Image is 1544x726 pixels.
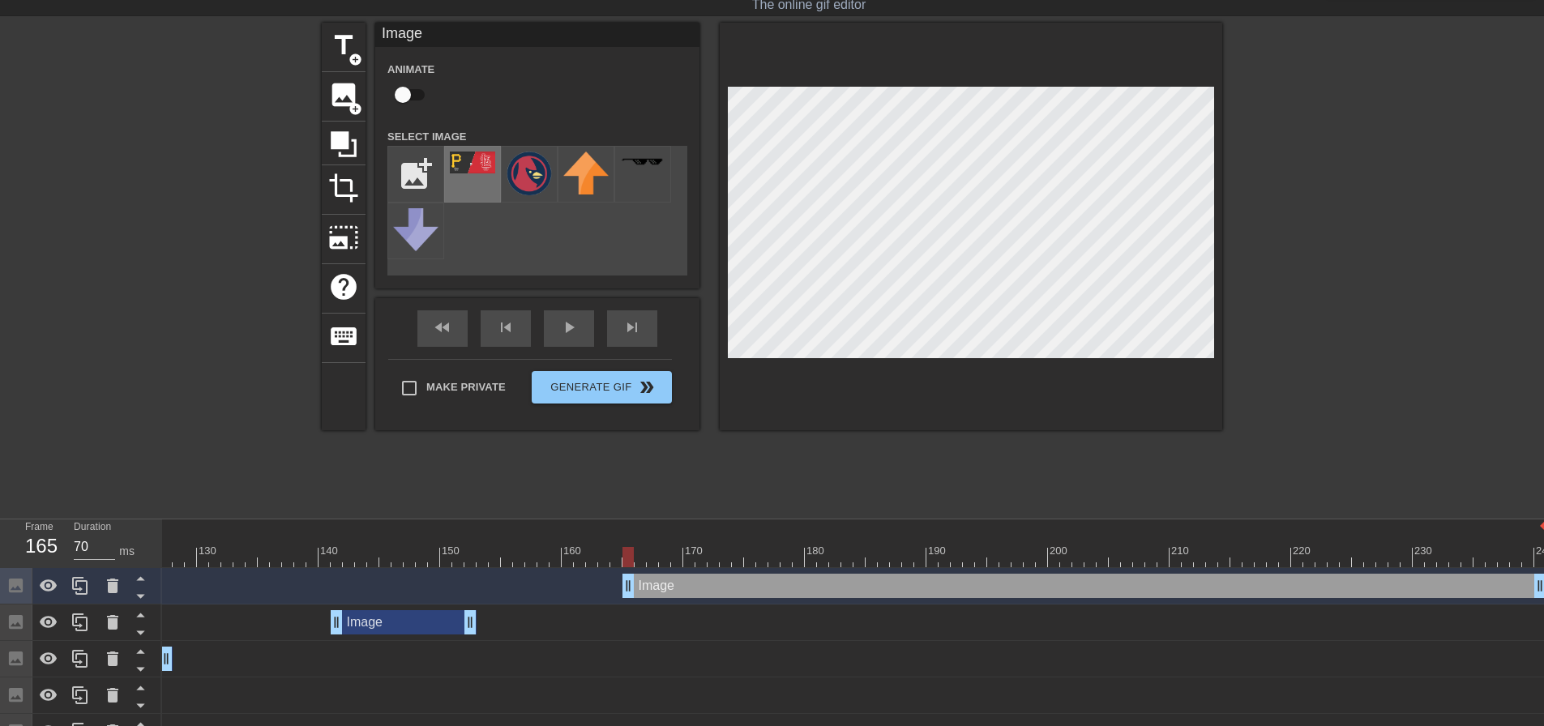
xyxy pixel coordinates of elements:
[1414,543,1435,559] div: 230
[375,23,699,47] div: Image
[685,543,705,559] div: 170
[25,532,49,561] div: 165
[496,318,515,337] span: skip_previous
[13,519,62,566] div: Frame
[393,208,438,251] img: downvote.png
[1171,543,1191,559] div: 210
[442,543,462,559] div: 150
[328,614,344,630] span: drag_handle
[433,318,452,337] span: fast_rewind
[349,102,362,116] span: add_circle
[462,614,478,630] span: drag_handle
[199,543,219,559] div: 130
[328,173,359,203] span: crop
[349,53,362,66] span: add_circle
[1050,543,1070,559] div: 200
[320,543,340,559] div: 140
[532,371,672,404] button: Generate Gif
[637,378,657,397] span: double_arrow
[806,543,827,559] div: 180
[426,379,506,395] span: Make Private
[928,543,948,559] div: 190
[387,129,467,145] label: Select Image
[620,157,665,166] img: deal-with-it.png
[450,152,495,173] img: TCPAk-pirates%20at%20cardinals.png
[507,152,552,195] img: OHCXL-birdo%20no%20wordso.png
[328,321,359,352] span: keyboard
[119,543,135,560] div: ms
[74,523,111,532] label: Duration
[563,543,584,559] div: 160
[620,578,636,594] span: drag_handle
[1293,543,1313,559] div: 220
[158,651,174,667] span: drag_handle
[328,30,359,61] span: title
[538,378,665,397] span: Generate Gif
[387,62,434,78] label: Animate
[328,79,359,110] span: image
[559,318,579,337] span: play_arrow
[328,271,359,302] span: help
[563,152,609,194] img: upvote.png
[622,318,642,337] span: skip_next
[328,222,359,253] span: photo_size_select_large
